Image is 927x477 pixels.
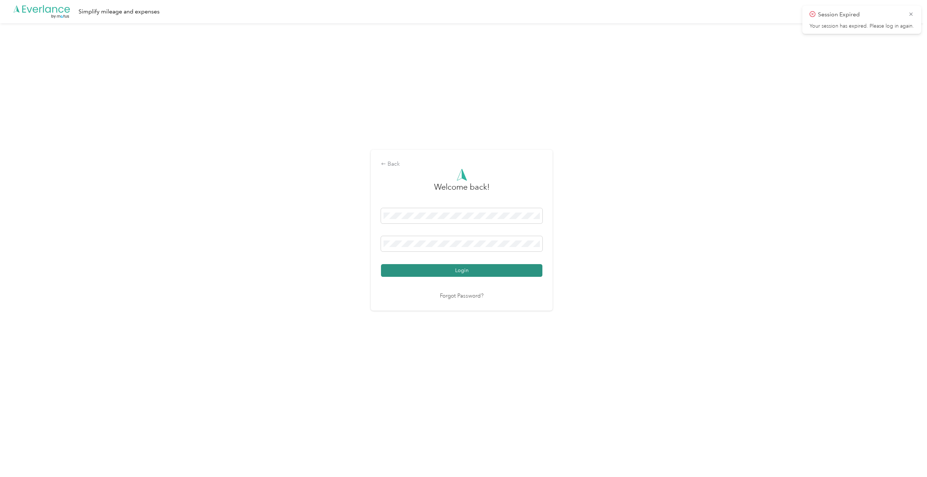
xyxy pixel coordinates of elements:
iframe: Everlance-gr Chat Button Frame [886,436,927,477]
div: Simplify mileage and expenses [79,7,160,16]
div: Back [381,160,542,169]
a: Forgot Password? [440,292,483,300]
h3: greeting [434,181,490,201]
button: Login [381,264,542,277]
p: Your session has expired. Please log in again. [810,23,914,29]
p: Session Expired [818,10,903,19]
